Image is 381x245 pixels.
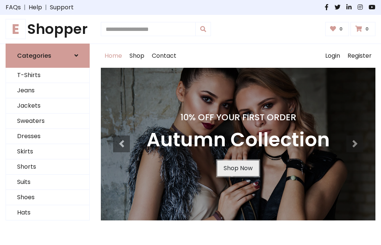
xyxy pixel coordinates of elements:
[17,52,51,59] h6: Categories
[6,129,89,144] a: Dresses
[6,175,89,190] a: Suits
[29,3,42,12] a: Help
[325,22,349,36] a: 0
[21,3,29,12] span: |
[148,44,180,68] a: Contact
[6,190,89,205] a: Shoes
[6,144,89,159] a: Skirts
[350,22,375,36] a: 0
[6,68,89,83] a: T-Shirts
[337,26,345,32] span: 0
[147,128,330,152] h3: Autumn Collection
[6,3,21,12] a: FAQs
[147,112,330,122] h4: 10% Off Your First Order
[6,21,90,38] h1: Shopper
[6,98,89,114] a: Jackets
[6,21,90,38] a: EShopper
[6,114,89,129] a: Sweaters
[6,159,89,175] a: Shorts
[42,3,50,12] span: |
[6,83,89,98] a: Jeans
[6,205,89,220] a: Hats
[6,44,90,68] a: Categories
[6,19,26,39] span: E
[126,44,148,68] a: Shop
[364,26,371,32] span: 0
[50,3,74,12] a: Support
[101,44,126,68] a: Home
[321,44,344,68] a: Login
[217,160,259,176] a: Shop Now
[344,44,375,68] a: Register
